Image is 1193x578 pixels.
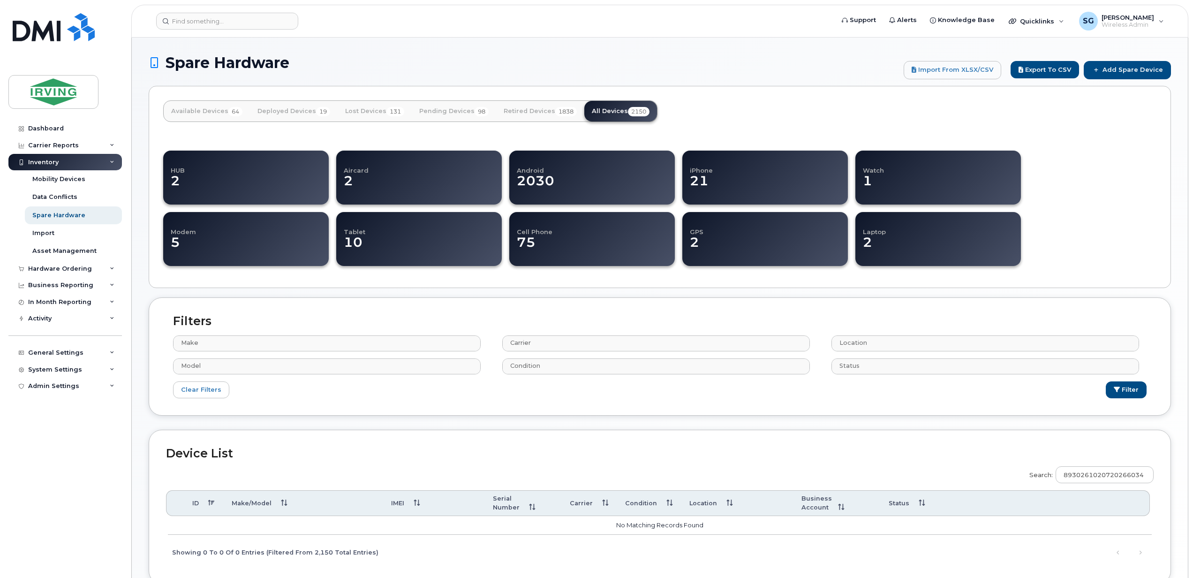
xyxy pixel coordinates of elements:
[149,54,899,71] h1: Spare Hardware
[517,158,666,174] h4: Android
[166,447,1154,460] h2: Device List
[168,516,1152,535] td: No matching records found
[517,235,666,259] dd: 75
[338,101,412,122] a: Lost Devices131
[344,158,493,174] h4: Aircard
[184,490,223,517] th: ID: activate to sort column descending
[164,101,250,122] a: Available Devices64
[561,490,617,517] th: Carrier: activate to sort column ascending
[171,219,320,235] h4: Modem
[555,107,577,116] span: 1838
[584,101,657,122] a: All Devices2150
[496,101,584,122] a: Retired Devices1838
[681,490,793,517] th: Location: activate to sort column ascending
[166,315,1154,328] h2: Filters
[171,235,320,259] dd: 5
[1023,460,1154,487] label: Search:
[690,174,848,198] dd: 21
[690,219,839,235] h4: GPS
[475,107,489,116] span: 98
[171,174,329,198] dd: 2
[628,107,649,116] span: 2150
[344,219,502,235] h4: Tablet
[863,158,1012,174] h4: Watch
[517,219,666,235] h4: Cell Phone
[250,101,338,122] a: Deployed Devices19
[1106,381,1147,399] button: Filter
[344,235,502,259] dd: 10
[1084,61,1171,79] a: Add Spare Device
[793,490,880,517] th: Business Account: activate to sort column ascending
[1133,546,1148,560] a: Next
[383,490,484,517] th: IMEI: activate to sort column ascending
[880,490,933,517] th: Status: activate to sort column ascending
[316,107,330,116] span: 19
[690,158,848,174] h4: iPhone
[171,158,329,174] h4: HUB
[223,490,383,517] th: Make/Model: activate to sort column ascending
[863,174,1012,198] dd: 1
[484,490,561,517] th: Serial Number: activate to sort column ascending
[517,174,666,198] dd: 2030
[412,101,496,122] a: Pending Devices98
[617,490,681,517] th: Condition: activate to sort column ascending
[1111,546,1125,560] a: Previous
[166,544,378,560] div: Showing 0 to 0 of 0 entries (filtered from 2,150 total entries)
[863,219,1021,235] h4: Laptop
[228,107,242,116] span: 64
[904,61,1001,79] a: Import from XLSX/CSV
[173,381,229,399] a: Clear Filters
[690,235,839,259] dd: 2
[344,174,493,198] dd: 2
[1011,61,1079,78] button: Export to CSV
[1056,466,1154,483] input: Search:
[386,107,404,116] span: 131
[863,235,1021,259] dd: 2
